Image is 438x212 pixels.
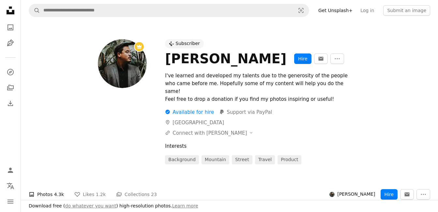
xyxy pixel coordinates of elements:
[294,53,311,64] button: Hire
[4,97,17,110] a: Download History
[4,37,17,50] a: Illustrations
[4,21,17,34] a: Photos
[330,53,344,64] button: More Actions
[329,192,335,197] img: Avatar of user Nathan Dumlao
[381,189,398,200] button: Hire
[356,5,378,16] a: Log in
[278,155,301,164] a: Product
[293,4,309,17] button: Visual search
[337,191,375,198] span: [PERSON_NAME]
[4,164,17,177] a: Log in / Sign up
[116,184,157,205] a: Collections 23
[165,142,430,150] div: Interests
[219,108,272,116] a: Support via PayPal
[202,155,229,164] a: mountain
[165,120,224,126] a: [GEOGRAPHIC_DATA]
[4,195,17,208] button: Menu
[96,191,106,198] span: 1.2k
[383,5,430,16] button: Submit an image
[4,179,17,192] button: Language
[165,39,204,48] a: Subscriber
[232,155,252,164] a: street
[29,4,309,17] form: Find visuals sitewide
[98,39,147,88] img: Avatar of user Nathan Dumlao
[4,81,17,94] a: Collections
[314,5,356,16] a: Get Unsplash+
[151,191,157,198] span: 23
[165,72,351,103] div: I've learned and developed my talents due to the generosity of the people who came before me. Hop...
[172,203,198,208] a: Learn more
[255,155,275,164] a: travel
[74,184,106,205] a: Likes 1.2k
[65,203,116,208] a: do whatever you want
[165,51,286,67] div: [PERSON_NAME]
[165,108,214,116] div: Available for hire
[416,189,430,200] button: More Actions
[175,40,200,47] div: Subscriber
[165,155,199,164] a: background
[400,189,414,200] button: Message Nathan
[29,4,40,17] button: Search Unsplash
[314,53,328,64] button: Message Nathan
[4,4,17,18] a: Home — Unsplash
[4,66,17,79] a: Explore
[29,203,198,209] h3: Download free ( ) high-resolution photos.
[165,129,253,137] button: Connect with [PERSON_NAME]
